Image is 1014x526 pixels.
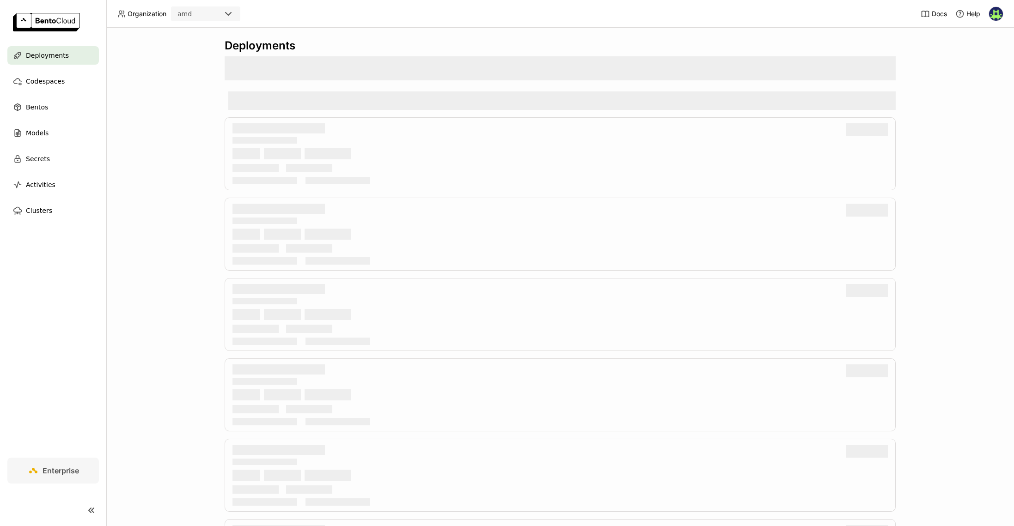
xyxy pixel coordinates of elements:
[921,9,947,18] a: Docs
[193,10,194,19] input: Selected amd.
[26,127,49,139] span: Models
[225,39,896,53] div: Deployments
[7,458,99,484] a: Enterprise
[26,153,50,164] span: Secrets
[7,98,99,116] a: Bentos
[177,9,192,18] div: amd
[128,10,166,18] span: Organization
[7,175,99,194] a: Activities
[26,205,52,216] span: Clusters
[26,102,48,113] span: Bentos
[26,50,69,61] span: Deployments
[43,466,79,475] span: Enterprise
[955,9,980,18] div: Help
[989,7,1003,21] img: Vincent Cavé
[7,201,99,220] a: Clusters
[7,46,99,65] a: Deployments
[7,72,99,91] a: Codespaces
[7,124,99,142] a: Models
[7,150,99,168] a: Secrets
[26,76,65,87] span: Codespaces
[13,13,80,31] img: logo
[966,10,980,18] span: Help
[932,10,947,18] span: Docs
[26,179,55,190] span: Activities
